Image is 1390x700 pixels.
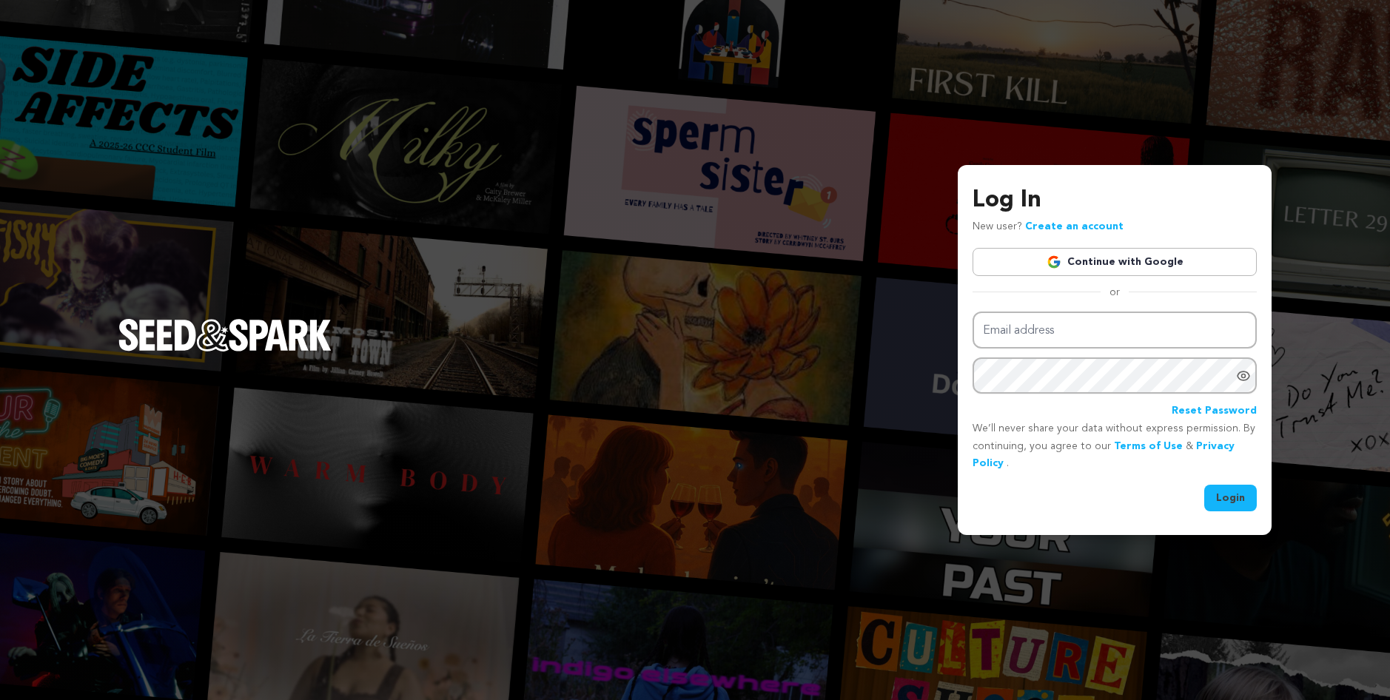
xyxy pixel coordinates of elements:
[118,319,332,351] img: Seed&Spark Logo
[118,319,332,381] a: Seed&Spark Homepage
[973,312,1257,349] input: Email address
[973,218,1124,236] p: New user?
[1236,368,1251,383] a: Show password as plain text. Warning: this will display your password on the screen.
[1047,255,1061,269] img: Google logo
[1172,403,1257,420] a: Reset Password
[1204,485,1257,511] button: Login
[1025,221,1124,232] a: Create an account
[1101,285,1129,300] span: or
[1114,441,1183,451] a: Terms of Use
[973,248,1257,276] a: Continue with Google
[973,420,1257,473] p: We’ll never share your data without express permission. By continuing, you agree to our & .
[973,183,1257,218] h3: Log In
